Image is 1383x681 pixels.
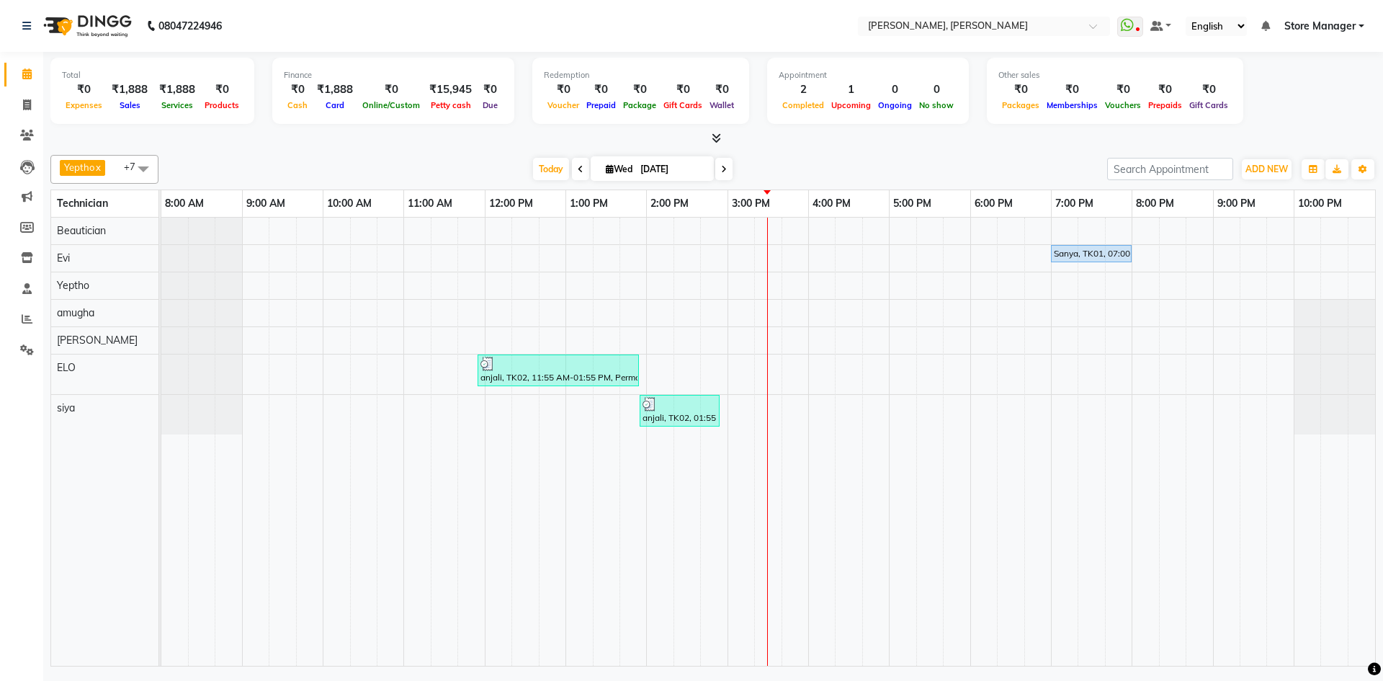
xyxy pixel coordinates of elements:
[706,81,738,98] div: ₹0
[706,100,738,110] span: Wallet
[636,159,708,180] input: 2025-09-03
[106,81,153,98] div: ₹1,888
[359,81,424,98] div: ₹0
[828,81,874,98] div: 1
[660,100,706,110] span: Gift Cards
[779,81,828,98] div: 2
[57,334,138,347] span: [PERSON_NAME]
[62,100,106,110] span: Expenses
[647,193,692,214] a: 2:00 PM
[57,279,89,292] span: Yeptho
[57,252,70,264] span: Evi
[1294,193,1346,214] a: 10:00 PM
[544,69,738,81] div: Redemption
[427,100,475,110] span: Petty cash
[57,224,106,237] span: Beautician
[1284,19,1356,34] span: Store Manager
[533,158,569,180] span: Today
[37,6,135,46] img: logo
[124,161,146,172] span: +7
[641,397,718,424] div: anjali, TK02, 01:55 PM-02:55 PM, Permanent Nail Paint - Solid Color (Toes)
[998,100,1043,110] span: Packages
[1214,193,1259,214] a: 9:00 PM
[323,193,375,214] a: 10:00 AM
[161,193,207,214] a: 8:00 AM
[998,69,1232,81] div: Other sales
[602,164,636,174] span: Wed
[57,361,76,374] span: ELO
[62,81,106,98] div: ₹0
[479,357,637,384] div: anjali, TK02, 11:55 AM-01:55 PM, Permanent Nail Paint - Solid Color (Hand),Nail Art - Ombre (Hand)
[728,193,774,214] a: 3:00 PM
[660,81,706,98] div: ₹0
[1052,193,1097,214] a: 7:00 PM
[1145,81,1186,98] div: ₹0
[916,100,957,110] span: No show
[566,193,612,214] a: 1:00 PM
[1101,81,1145,98] div: ₹0
[1186,81,1232,98] div: ₹0
[158,100,197,110] span: Services
[479,100,501,110] span: Due
[809,193,854,214] a: 4:00 PM
[1242,159,1292,179] button: ADD NEW
[1101,100,1145,110] span: Vouchers
[971,193,1016,214] a: 6:00 PM
[1043,81,1101,98] div: ₹0
[779,100,828,110] span: Completed
[424,81,478,98] div: ₹15,945
[243,193,289,214] a: 9:00 AM
[311,81,359,98] div: ₹1,888
[153,81,201,98] div: ₹1,888
[57,197,108,210] span: Technician
[158,6,222,46] b: 08047224946
[583,100,619,110] span: Prepaid
[284,69,503,81] div: Finance
[874,81,916,98] div: 0
[57,306,94,319] span: amugha
[201,81,243,98] div: ₹0
[874,100,916,110] span: Ongoing
[583,81,619,98] div: ₹0
[359,100,424,110] span: Online/Custom
[828,100,874,110] span: Upcoming
[201,100,243,110] span: Products
[57,401,75,414] span: siya
[1245,164,1288,174] span: ADD NEW
[916,81,957,98] div: 0
[478,81,503,98] div: ₹0
[1052,247,1130,260] div: Sanya, TK01, 07:00 PM-08:00 PM, Refills - Gel (Hand)
[1145,100,1186,110] span: Prepaids
[1186,100,1232,110] span: Gift Cards
[322,100,348,110] span: Card
[485,193,537,214] a: 12:00 PM
[116,100,144,110] span: Sales
[544,81,583,98] div: ₹0
[1132,193,1178,214] a: 8:00 PM
[619,100,660,110] span: Package
[1043,100,1101,110] span: Memberships
[62,69,243,81] div: Total
[284,100,311,110] span: Cash
[619,81,660,98] div: ₹0
[998,81,1043,98] div: ₹0
[779,69,957,81] div: Appointment
[544,100,583,110] span: Voucher
[284,81,311,98] div: ₹0
[1107,158,1233,180] input: Search Appointment
[94,161,101,173] a: x
[890,193,935,214] a: 5:00 PM
[64,161,94,173] span: Yeptho
[404,193,456,214] a: 11:00 AM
